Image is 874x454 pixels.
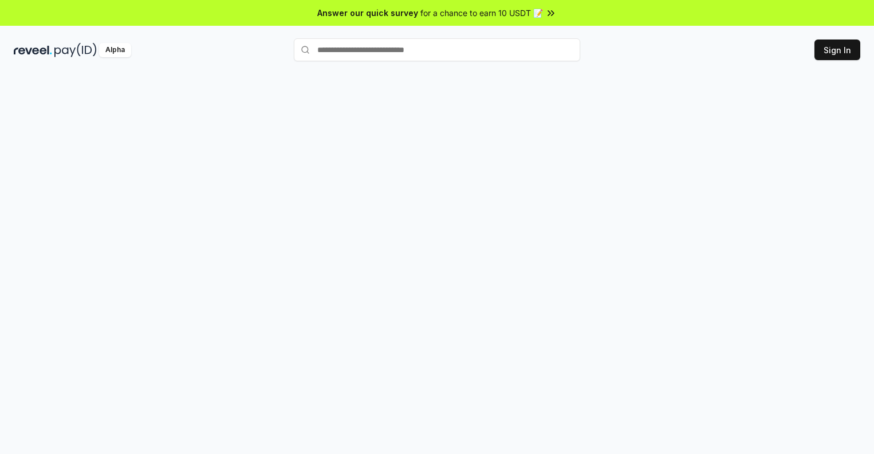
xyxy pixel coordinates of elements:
[99,43,131,57] div: Alpha
[54,43,97,57] img: pay_id
[317,7,418,19] span: Answer our quick survey
[420,7,543,19] span: for a chance to earn 10 USDT 📝
[14,43,52,57] img: reveel_dark
[814,40,860,60] button: Sign In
